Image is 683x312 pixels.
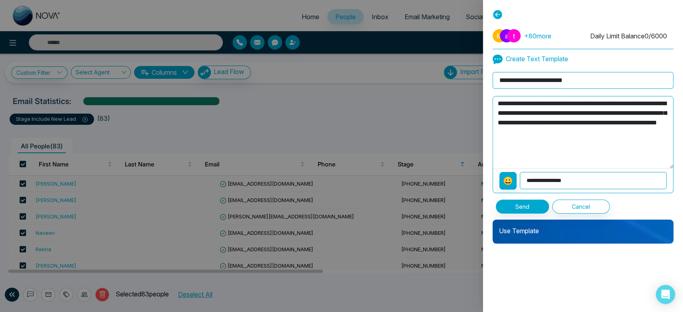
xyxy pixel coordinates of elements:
[493,54,568,64] p: Create Text Template
[493,29,506,42] span: M
[496,200,549,214] button: Send
[656,285,675,304] div: Open Intercom Messenger
[524,31,551,41] span: + 80 more
[499,172,517,190] button: 😀
[507,29,521,42] span: t
[552,200,610,214] button: Cancel
[500,29,513,42] span: a
[493,220,673,236] p: Use Template
[590,32,667,40] span: Daily Limit Balance 0 / 6000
